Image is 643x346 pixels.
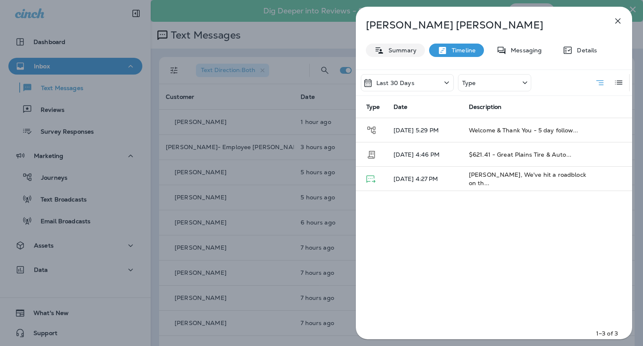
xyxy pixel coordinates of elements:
span: Type [366,103,380,111]
button: Log View [610,74,627,91]
p: Details [573,47,597,54]
button: Summary View [592,74,608,91]
p: [DATE] 5:29 PM [394,127,455,134]
span: $621.41 - Great Plains Tire & Auto... [469,151,571,158]
p: Timeline [448,47,476,54]
p: Summary [384,47,417,54]
span: Date [394,103,408,111]
p: Messaging [507,47,542,54]
p: [DATE] 4:46 PM [394,151,455,158]
p: [DATE] 4:27 PM [394,176,455,182]
p: Type [462,80,476,86]
p: 1–3 of 3 [596,329,618,338]
span: Journey [366,126,377,133]
span: Text Message - Delivered [366,175,376,182]
p: Last 30 Days [376,80,414,86]
span: Transaction [366,150,376,158]
span: Welcome & Thank You - 5 day follow... [469,127,578,134]
span: [PERSON_NAME], We've hit a roadblock on th... [469,171,586,187]
span: Description [469,103,502,111]
p: [PERSON_NAME] [PERSON_NAME] [366,19,594,31]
